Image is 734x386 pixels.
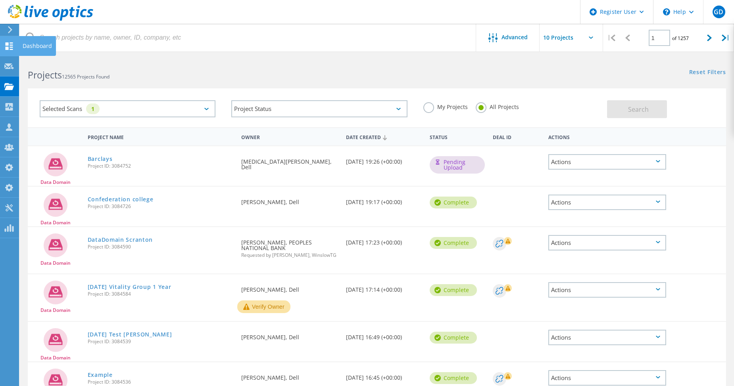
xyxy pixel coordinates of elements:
input: Search projects by name, owner, ID, company, etc [20,24,477,52]
span: Requested by [PERSON_NAME], WinslowTG [241,253,338,258]
span: Data Domain [40,308,71,313]
div: Actions [548,195,666,210]
svg: \n [663,8,670,15]
span: Project ID: 3084584 [88,292,233,296]
span: 12565 Projects Found [62,73,110,80]
a: Reset Filters [689,69,726,76]
span: Project ID: 3084752 [88,164,233,168]
div: | [718,24,734,52]
div: [PERSON_NAME], Dell [237,274,342,300]
span: Data Domain [40,220,71,225]
b: Projects [28,69,62,81]
div: Complete [430,197,477,208]
span: Advanced [502,34,528,40]
div: [DATE] 19:17 (+00:00) [342,187,426,213]
div: Actions [548,330,666,345]
a: [DATE] Vitality Group 1 Year [88,284,171,290]
span: Data Domain [40,261,71,266]
div: Actions [548,154,666,170]
label: All Projects [476,102,519,110]
div: [DATE] 19:26 (+00:00) [342,146,426,172]
div: Actions [548,370,666,386]
span: Project ID: 3084539 [88,339,233,344]
div: Selected Scans [40,100,215,117]
div: Status [426,129,488,144]
div: Actions [548,282,666,298]
button: Verify Owner [237,300,290,313]
div: Actions [548,235,666,250]
div: | [603,24,619,52]
a: Barclays [88,156,113,162]
div: Complete [430,372,477,384]
div: [PERSON_NAME], PEOPLES NATIONAL BANK [237,227,342,266]
a: Live Optics Dashboard [8,17,93,22]
div: [PERSON_NAME], Dell [237,187,342,213]
div: Pending Upload [430,156,484,174]
span: Data Domain [40,180,71,185]
div: Deal Id [489,129,545,144]
label: My Projects [423,102,468,110]
button: Search [607,100,667,118]
a: Example [88,372,113,378]
div: Date Created [342,129,426,144]
span: of 1257 [672,35,689,42]
div: Owner [237,129,342,144]
div: [DATE] 17:14 (+00:00) [342,274,426,300]
div: Project Name [84,129,237,144]
span: Project ID: 3084726 [88,204,233,209]
div: [MEDICAL_DATA][PERSON_NAME], Dell [237,146,342,178]
span: Project ID: 3084536 [88,380,233,384]
div: Project Status [231,100,407,117]
span: Search [628,105,649,114]
div: [DATE] 17:23 (+00:00) [342,227,426,253]
span: Project ID: 3084590 [88,245,233,249]
div: [DATE] 16:49 (+00:00) [342,322,426,348]
div: [PERSON_NAME], Dell [237,322,342,348]
div: Complete [430,332,477,344]
a: [DATE] Test [PERSON_NAME] [88,332,172,337]
div: 1 [86,103,100,114]
div: Actions [544,129,670,144]
span: Data Domain [40,355,71,360]
a: DataDomain Scranton [88,237,153,243]
span: GD [714,9,723,15]
div: Dashboard [23,43,52,49]
div: Complete [430,237,477,249]
div: Complete [430,284,477,296]
a: Confederation college [88,197,154,202]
